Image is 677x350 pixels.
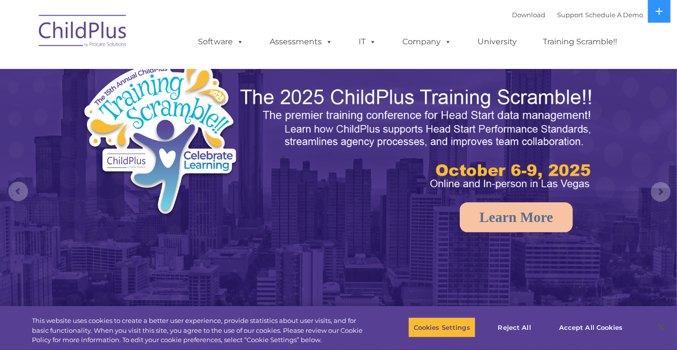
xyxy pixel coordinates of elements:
[393,32,461,52] a: Company
[34,8,132,57] img: ChildPlus by Procare Solutions
[557,11,583,19] a: Support
[137,65,167,72] span: Last name
[468,32,527,52] a: University
[512,11,643,19] font: |
[32,316,372,345] div: This website uses cookies to create a better user experience, provide statistics about user visit...
[137,105,178,113] span: Phone number
[512,11,545,19] a: Download
[484,317,545,338] button: Reject All
[585,11,643,19] a: Schedule A Demo
[349,32,386,52] a: IT
[650,317,672,338] button: Close
[533,32,627,52] a: Training Scramble!!
[260,32,342,52] a: Assessments
[188,32,254,52] a: Software
[554,317,628,338] button: Accept All Cookies
[460,202,573,232] a: Learn More
[408,317,476,338] button: Cookies Settings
